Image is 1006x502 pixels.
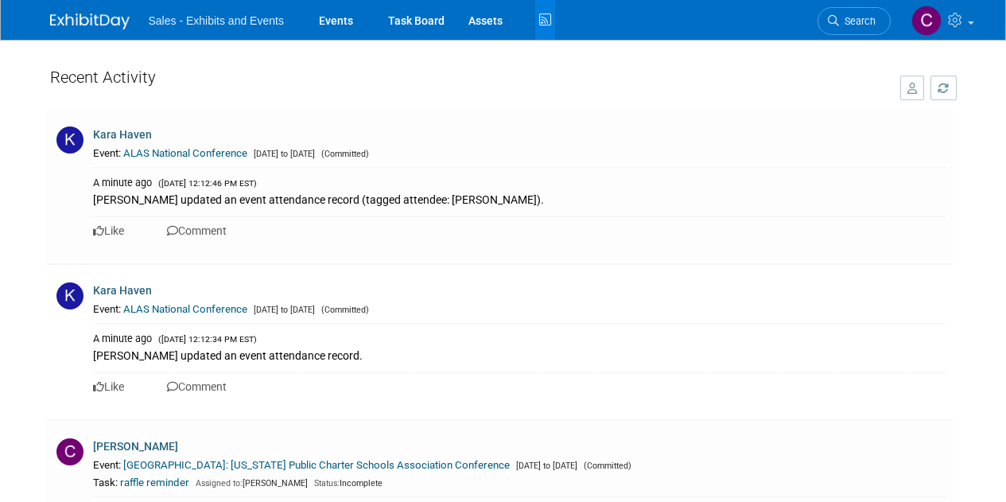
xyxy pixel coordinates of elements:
[56,438,84,465] img: C.jpg
[93,380,124,393] a: Like
[154,334,257,344] span: ([DATE] 12:12:34 PM EST)
[93,284,152,297] a: Kara Haven
[196,478,243,488] span: Assigned to:
[93,190,946,208] div: [PERSON_NAME] updated an event attendance record (tagged attendee: [PERSON_NAME]).
[93,346,946,364] div: [PERSON_NAME] updated an event attendance record.
[93,333,152,344] span: A minute ago
[911,6,942,36] img: Christine Lurz
[192,478,308,488] span: [PERSON_NAME]
[167,380,227,393] a: Comment
[250,305,315,315] span: [DATE] to [DATE]
[50,60,884,102] div: Recent Activity
[56,126,84,154] img: K.jpg
[123,147,247,159] a: ALAS National Conference
[250,149,315,159] span: [DATE] to [DATE]
[123,459,510,471] a: [GEOGRAPHIC_DATA]: [US_STATE] Public Charter Schools Association Conference
[154,178,257,189] span: ([DATE] 12:12:46 PM EST)
[317,149,369,159] span: (Committed)
[93,440,178,453] a: [PERSON_NAME]
[93,128,152,141] a: Kara Haven
[149,14,284,27] span: Sales - Exhibits and Events
[120,477,189,488] a: raffle reminder
[93,177,152,189] span: A minute ago
[818,7,891,35] a: Search
[93,459,121,471] span: Event:
[310,478,383,488] span: Incomplete
[93,224,124,237] a: Like
[123,303,247,315] a: ALAS National Conference
[93,303,121,315] span: Event:
[167,224,227,237] a: Comment
[317,305,369,315] span: (Committed)
[93,147,121,159] span: Event:
[314,478,340,488] span: Status:
[50,14,130,29] img: ExhibitDay
[56,282,84,309] img: K.jpg
[93,477,118,488] span: Task:
[839,15,876,27] span: Search
[512,461,577,471] span: [DATE] to [DATE]
[580,461,631,471] span: (Committed)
